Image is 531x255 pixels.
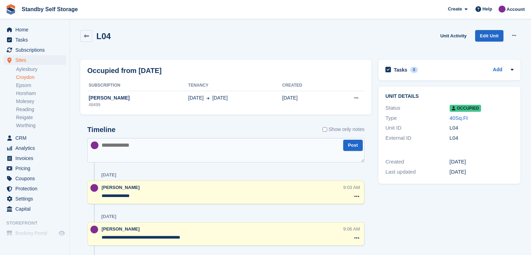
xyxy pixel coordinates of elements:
th: Tenancy [188,80,282,91]
span: Tasks [15,35,57,45]
a: Unit Activity [437,30,469,42]
a: Standby Self Storage [19,3,81,15]
td: [DATE] [282,91,330,112]
div: Status [385,104,450,112]
span: Pricing [15,163,57,173]
a: menu [3,204,66,214]
a: menu [3,174,66,183]
a: Molesey [16,98,66,105]
span: [DATE] [212,94,228,102]
span: [PERSON_NAME] [102,185,140,190]
img: Sue Ford [499,6,506,13]
span: Invoices [15,153,57,163]
a: menu [3,55,66,65]
div: Created [385,158,450,166]
div: [DATE] [101,214,116,219]
h2: Occupied from [DATE] [87,65,162,76]
label: Show only notes [323,126,364,133]
span: [DATE] [188,94,204,102]
a: Preview store [58,229,66,238]
a: menu [3,25,66,35]
a: menu [3,184,66,194]
a: menu [3,45,66,55]
button: Post [343,140,363,151]
a: menu [3,153,66,163]
a: menu [3,194,66,204]
a: Add [493,66,502,74]
div: [DATE] [450,158,514,166]
a: menu [3,133,66,143]
div: [DATE] [450,168,514,176]
div: External ID [385,134,450,142]
span: [PERSON_NAME] [102,226,140,232]
th: Subscription [87,80,188,91]
img: Sue Ford [90,184,98,192]
span: Analytics [15,143,57,153]
span: Subscriptions [15,45,57,55]
div: Last updated [385,168,450,176]
img: Sue Ford [90,226,98,233]
div: 9:03 AM [343,184,360,191]
span: Account [507,6,525,13]
div: Unit ID [385,124,450,132]
th: Created [282,80,330,91]
div: L04 [450,134,514,142]
a: Worthing [16,122,66,129]
img: Sue Ford [91,141,98,149]
div: L04 [450,124,514,132]
h2: Timeline [87,126,116,134]
a: Edit Unit [475,30,503,42]
a: menu [3,35,66,45]
a: Croydon [16,74,66,81]
div: 48499 [87,102,188,108]
div: 9:06 AM [343,226,360,232]
a: Epsom [16,82,66,89]
span: Protection [15,184,57,194]
span: Sites [15,55,57,65]
img: stora-icon-8386f47178a22dfd0bd8f6a31ec36ba5ce8667c1dd55bd0f319d3a0aa187defe.svg [6,4,16,15]
h2: Tasks [394,67,407,73]
span: CRM [15,133,57,143]
input: Show only notes [323,126,327,133]
h2: L04 [96,31,111,41]
div: Type [385,114,450,122]
a: 40Sq.Ft [450,115,468,121]
a: Horsham [16,90,66,97]
span: Occupied [450,105,481,112]
a: Aylesbury [16,66,66,73]
span: Storefront [6,220,69,227]
span: Settings [15,194,57,204]
span: Capital [15,204,57,214]
h2: Unit details [385,94,514,99]
a: menu [3,143,66,153]
div: [DATE] [101,172,116,178]
span: Help [482,6,492,13]
div: 0 [410,67,418,73]
span: Booking Portal [15,228,57,238]
a: Reigate [16,114,66,121]
span: Coupons [15,174,57,183]
span: Home [15,25,57,35]
span: Create [448,6,462,13]
div: [PERSON_NAME] [87,94,188,102]
a: Reading [16,106,66,113]
a: menu [3,163,66,173]
a: menu [3,228,66,238]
